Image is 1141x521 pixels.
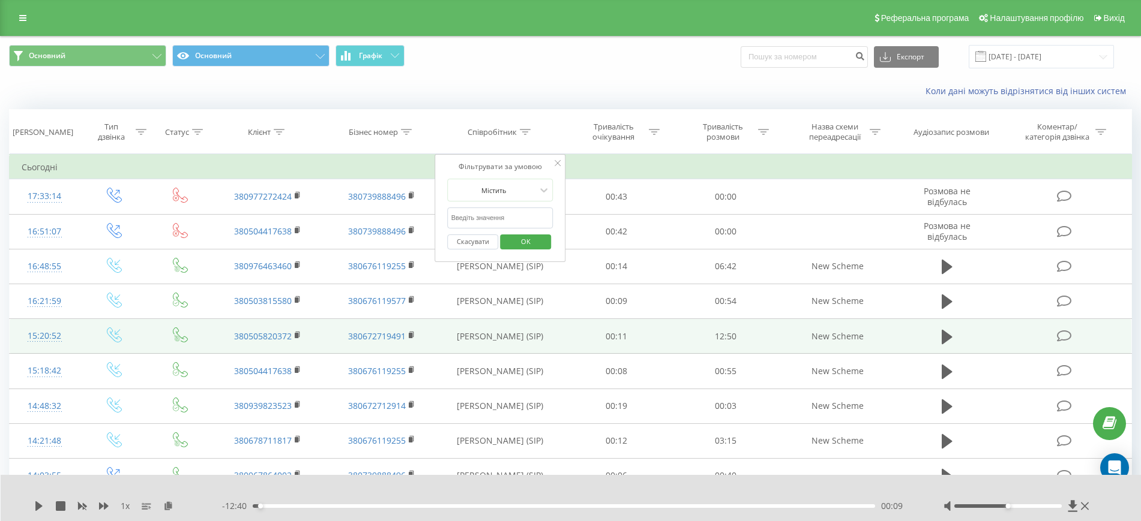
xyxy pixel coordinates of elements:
td: 00:55 [671,354,781,389]
div: Тривалість розмови [691,122,755,142]
div: Фільтрувати за умовою [448,161,553,173]
a: 380678711817 [234,435,292,446]
td: 00:09 [562,284,672,318]
input: Введіть значення [448,207,553,228]
a: 380739888496 [348,225,406,237]
span: Графік [359,52,382,60]
div: [PERSON_NAME] [13,127,73,137]
span: - 12:40 [222,500,253,512]
span: Основний [29,51,65,61]
a: 380676119255 [348,435,406,446]
button: OK [500,234,551,249]
div: Бізнес номер [349,127,398,137]
div: Коментар/категорія дзвінка [1022,122,1092,142]
td: New Scheme [781,423,895,458]
span: OK [509,232,543,251]
a: 380505820372 [234,330,292,342]
td: 00:00 [671,179,781,214]
a: Коли дані можуть відрізнятися вiд інших систем [926,85,1132,97]
div: 14:48:32 [22,394,67,418]
span: Розмова не відбулась [924,220,971,242]
td: 00:43 [562,179,672,214]
div: 16:51:07 [22,220,67,243]
div: Accessibility label [258,504,263,508]
button: Основний [172,45,330,67]
div: 17:33:14 [22,185,67,208]
a: 380939823523 [234,400,292,411]
a: 380672719491 [348,330,406,342]
td: [PERSON_NAME] (SIP) [439,423,561,458]
button: Основний [9,45,166,67]
div: Клієнт [248,127,271,137]
div: Статус [165,127,189,137]
td: 00:11 [562,319,672,354]
div: 16:48:55 [22,255,67,278]
td: 00:00 [671,214,781,249]
span: 00:09 [881,500,903,512]
td: New Scheme [781,354,895,389]
div: 14:21:48 [22,429,67,453]
div: Назва схеми переадресації [802,122,867,142]
a: 380676119577 [348,295,406,306]
span: Реферальна програма [881,13,969,23]
div: Open Intercom Messenger [1100,453,1129,482]
input: Пошук за номером [741,46,868,68]
td: 00:19 [562,389,672,423]
td: 00:54 [671,284,781,318]
td: New Scheme [781,249,895,284]
div: 15:18:42 [22,359,67,383]
td: 00:40 [671,458,781,493]
span: Налаштування профілю [990,13,1083,23]
a: 380504417638 [234,365,292,377]
a: 380739888496 [348,469,406,481]
div: Аудіозапис розмови [914,127,989,137]
td: New Scheme [781,284,895,318]
td: Сьогодні [10,155,1132,179]
td: [PERSON_NAME] (SIP) [439,319,561,354]
td: 00:12 [562,423,672,458]
td: 12:50 [671,319,781,354]
div: Тип дзвінка [90,122,133,142]
a: 380976463460 [234,260,292,272]
div: Accessibility label [1006,504,1011,508]
td: [PERSON_NAME] (SIP) [439,354,561,389]
td: New Scheme [781,389,895,423]
div: 15:20:52 [22,324,67,348]
button: Експорт [874,46,939,68]
td: New Scheme [781,319,895,354]
td: [PERSON_NAME] (SIP) [439,458,561,493]
a: 380672712914 [348,400,406,411]
div: 14:03:55 [22,464,67,487]
td: 00:42 [562,214,672,249]
div: Співробітник [468,127,517,137]
td: 03:15 [671,423,781,458]
button: Графік [336,45,405,67]
td: 00:03 [671,389,781,423]
a: 380739888496 [348,191,406,202]
a: 380503815580 [234,295,292,306]
button: Скасувати [448,234,499,249]
a: 380977272424 [234,191,292,202]
td: 06:42 [671,249,781,284]
a: 380967864002 [234,469,292,481]
span: 1 x [121,500,130,512]
div: 16:21:59 [22,290,67,313]
span: Вихід [1104,13,1125,23]
a: 380676119255 [348,365,406,377]
td: 00:06 [562,458,672,493]
span: Розмова не відбулась [924,185,971,207]
td: [PERSON_NAME] (SIP) [439,284,561,318]
div: Тривалість очікування [582,122,646,142]
td: 00:08 [562,354,672,389]
a: 380504417638 [234,225,292,237]
td: [PERSON_NAME] (SIP) [439,389,561,423]
td: 00:14 [562,249,672,284]
a: 380676119255 [348,260,406,272]
td: [PERSON_NAME] (SIP) [439,249,561,284]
